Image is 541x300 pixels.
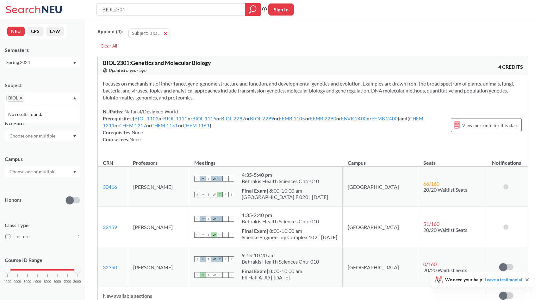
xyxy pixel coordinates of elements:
span: W [211,232,217,238]
a: EEMB 2290 [310,116,336,121]
a: EEMB 2400 [371,116,398,121]
span: 20/20 Waitlist Seats [423,267,467,273]
span: 20/20 Waitlist Seats [423,227,467,233]
span: 1 [78,233,80,240]
div: CRN [103,159,113,166]
span: T [206,216,211,222]
input: Choose one or multiple [6,168,59,176]
div: | 8:00-10:00 am [242,188,328,194]
div: Behrakis Health Sciences Cntr 010 [242,259,319,265]
b: Final Exam [242,268,267,274]
svg: Dropdown arrow [73,97,76,99]
div: Campus [5,156,80,163]
span: S [228,256,234,262]
td: [PERSON_NAME] [128,247,189,287]
span: BIOL 2301 : Genetics and Molecular Biology [103,59,211,66]
span: 7000 [64,280,71,284]
span: 2000 [14,280,21,284]
a: BIOL 1103 [134,116,159,121]
div: Spring 2024Dropdown arrow [5,57,80,67]
span: Focuses on mechanisms of inheritance, gene-genome structure and function, and developmental genet... [103,80,514,100]
span: W [211,192,217,197]
div: Behrakis Health Sciences Cntr 010 [242,218,319,225]
td: [GEOGRAPHIC_DATA] [343,207,418,247]
span: S [194,192,200,197]
a: 32350 [103,264,117,270]
span: T [217,272,223,278]
span: S [194,232,200,238]
b: Final Exam [242,228,267,234]
div: BIOLX to remove pillDropdown arrowNo results found. [5,93,80,105]
span: T [206,272,211,278]
a: CHEM 1151 [151,123,178,128]
th: Notifications [485,153,528,167]
svg: Dropdown arrow [73,62,76,64]
span: T [217,216,223,222]
a: ENVR 2400 [341,116,367,121]
span: M [200,272,206,278]
span: S [228,232,234,238]
span: S [228,216,234,222]
div: Ell Hall AUD | [DATE] [242,274,302,281]
a: Leave a testimonial [485,277,522,282]
span: Class Type [5,222,80,229]
button: Sign In [268,3,294,16]
a: BIOL 1111 [163,116,187,121]
div: 1:35 - 2:40 pm [242,212,319,218]
td: [PERSON_NAME] [128,167,189,207]
th: Meetings [189,153,343,167]
span: 1000 [4,280,11,284]
span: S [228,192,234,197]
div: 4:35 - 5:40 pm [242,172,319,178]
p: Honors [5,196,22,204]
div: Dropdown arrow [5,131,80,141]
div: 9:15 - 10:20 am [242,252,319,259]
span: 6000 [53,280,61,284]
svg: X to remove pill [20,97,22,99]
span: S [194,216,200,222]
span: T [206,176,211,182]
svg: Dropdown arrow [73,171,76,173]
th: Seats [418,153,485,167]
a: BIOL 1115 [192,116,216,121]
span: Applied ( 1 ): [97,28,123,35]
span: F [223,176,228,182]
span: T [217,176,223,182]
div: Behrakis Health Sciences Cntr 010 [242,178,319,184]
span: F [223,256,228,262]
span: Natural/Designed World [123,109,178,114]
span: M [200,216,206,222]
div: | 8:00-10:00 am [242,228,337,234]
span: W [211,176,217,182]
div: | 8:00-10:00 am [242,268,302,274]
div: Spring 2024 [6,59,72,66]
span: S [194,176,200,182]
div: Dropdown arrow [5,166,80,177]
span: F [223,192,228,197]
p: Course ID Range [5,257,80,264]
td: [GEOGRAPHIC_DATA] [343,167,418,207]
span: None [132,130,143,135]
span: T [206,232,211,238]
span: F [223,216,228,222]
span: 20/20 Waitlist Seats [423,187,467,193]
td: [PERSON_NAME] [128,207,189,247]
span: 4 CREDITS [498,63,523,70]
a: 30416 [103,184,117,190]
span: F [223,272,228,278]
div: magnifying glass [245,3,261,16]
div: [GEOGRAPHIC_DATA] F 020 | [DATE] [242,194,328,200]
th: Professors [128,153,189,167]
span: T [206,192,211,197]
span: BIOLX to remove pill [6,94,24,102]
span: W [211,272,217,278]
span: Updated a year ago [109,67,146,74]
span: 4000 [34,280,41,284]
span: T [206,256,211,262]
svg: magnifying glass [249,5,257,14]
span: S [228,176,234,182]
span: M [200,192,206,197]
span: S [194,256,200,262]
span: 8000 [73,280,81,284]
button: Subject: BIOL [128,29,170,38]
